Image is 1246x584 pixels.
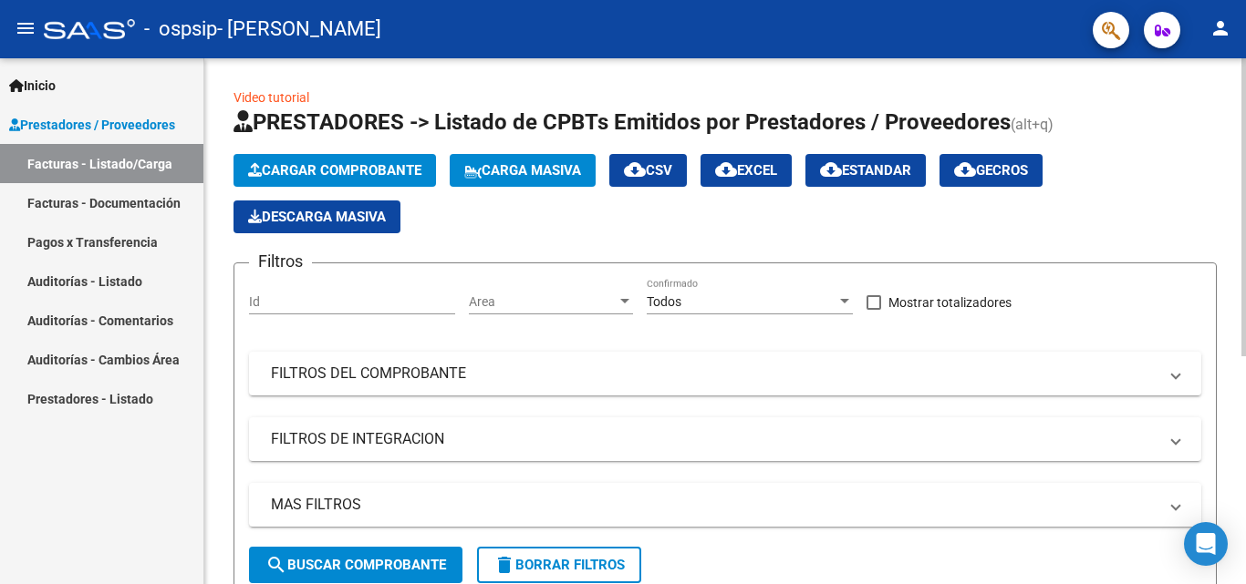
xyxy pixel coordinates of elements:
span: Area [469,294,617,310]
mat-expansion-panel-header: FILTROS DE INTEGRACION [249,417,1201,461]
a: Video tutorial [234,90,309,105]
button: Descarga Masiva [234,200,400,233]
button: Cargar Comprobante [234,154,436,187]
span: Estandar [820,162,911,179]
span: Gecros [954,162,1028,179]
button: Borrar Filtros [477,547,641,583]
span: - ospsip [144,9,217,49]
app-download-masive: Descarga masiva de comprobantes (adjuntos) [234,200,400,233]
button: EXCEL [701,154,792,187]
mat-icon: search [265,554,287,576]
span: Descarga Masiva [248,209,386,225]
button: Gecros [940,154,1043,187]
mat-icon: delete [493,554,515,576]
mat-icon: menu [15,17,36,39]
mat-expansion-panel-header: MAS FILTROS [249,483,1201,527]
span: Borrar Filtros [493,557,625,573]
span: CSV [624,162,672,179]
span: Prestadores / Proveedores [9,115,175,135]
span: EXCEL [715,162,777,179]
mat-icon: cloud_download [954,159,976,180]
mat-icon: person [1210,17,1231,39]
mat-panel-title: FILTROS DEL COMPROBANTE [271,364,1158,384]
span: Carga Masiva [464,162,581,179]
span: Cargar Comprobante [248,162,421,179]
span: PRESTADORES -> Listado de CPBTs Emitidos por Prestadores / Proveedores [234,109,1011,135]
mat-panel-title: MAS FILTROS [271,495,1158,515]
button: Carga Masiva [450,154,596,187]
span: Inicio [9,76,56,96]
span: Todos [647,294,681,309]
div: Open Intercom Messenger [1184,522,1228,566]
mat-panel-title: FILTROS DE INTEGRACION [271,429,1158,449]
span: - [PERSON_NAME] [217,9,381,49]
button: CSV [609,154,687,187]
span: (alt+q) [1011,116,1054,133]
mat-icon: cloud_download [715,159,737,180]
mat-icon: cloud_download [624,159,646,180]
span: Mostrar totalizadores [888,292,1012,313]
mat-icon: cloud_download [820,159,842,180]
button: Estandar [805,154,926,187]
button: Buscar Comprobante [249,547,462,583]
span: Buscar Comprobante [265,557,446,573]
h3: Filtros [249,249,312,274]
mat-expansion-panel-header: FILTROS DEL COMPROBANTE [249,352,1201,395]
